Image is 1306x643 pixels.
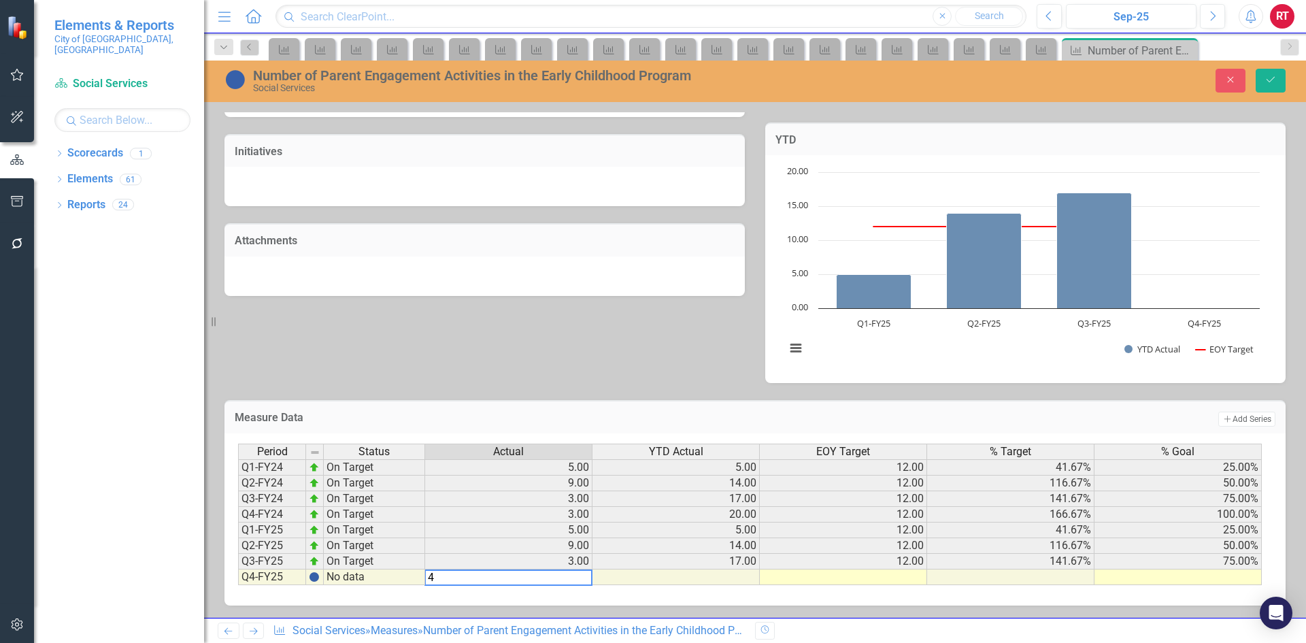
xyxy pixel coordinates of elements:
[816,446,870,458] span: EOY Target
[787,199,808,211] text: 15.00
[1270,4,1294,29] button: RT
[112,199,134,211] div: 24
[786,339,805,358] button: View chart menu, Chart
[1094,459,1262,476] td: 25.00%
[224,69,246,90] img: No data
[120,174,141,185] div: 61
[927,554,1094,570] td: 141.67%
[292,624,365,637] a: Social Services
[238,491,306,507] td: Q3-FY24
[592,476,760,491] td: 14.00
[1196,343,1254,355] button: Show EOY Target
[253,68,820,83] div: Number of Parent Engagement Activities in the Early Childhood Program
[1218,412,1275,427] button: Add Series
[130,148,152,159] div: 1
[927,491,1094,507] td: 141.67%
[837,275,911,309] path: Q1-FY25, 5. YTD Actual.
[760,459,927,476] td: 12.00
[927,476,1094,491] td: 116.67%
[238,538,306,554] td: Q2-FY25
[324,507,425,523] td: On Target
[309,540,320,551] img: zOikAAAAAElFTkSuQmCC
[67,146,123,161] a: Scorecards
[238,523,306,538] td: Q1-FY25
[238,476,306,491] td: Q2-FY24
[493,446,524,458] span: Actual
[425,538,592,554] td: 9.00
[1260,597,1292,629] div: Open Intercom Messenger
[1161,446,1194,458] span: % Goal
[238,570,306,585] td: Q4-FY25
[592,538,760,554] td: 14.00
[947,214,1022,309] path: Q2-FY25, 14. YTD Actual.
[238,459,306,476] td: Q1-FY24
[592,523,760,538] td: 5.00
[425,476,592,491] td: 9.00
[927,538,1094,554] td: 116.67%
[309,462,320,473] img: zOikAAAAAElFTkSuQmCC
[324,476,425,491] td: On Target
[955,7,1023,26] button: Search
[1188,317,1221,329] text: Q4-FY25
[235,146,735,158] h3: Initiatives
[238,554,306,570] td: Q3-FY25
[592,507,760,523] td: 20.00
[309,556,320,567] img: zOikAAAAAElFTkSuQmCC
[324,491,425,507] td: On Target
[54,76,190,92] a: Social Services
[975,10,1004,21] span: Search
[309,493,320,504] img: zOikAAAAAElFTkSuQmCC
[358,446,390,458] span: Status
[238,507,306,523] td: Q4-FY24
[324,554,425,570] td: On Target
[760,491,927,507] td: 12.00
[1088,42,1194,59] div: Number of Parent Engagement Activities in the Early Childhood Program
[1094,554,1262,570] td: 75.00%
[1066,4,1196,29] button: Sep-25
[425,491,592,507] td: 3.00
[1094,538,1262,554] td: 50.00%
[1057,193,1132,309] path: Q3-FY25, 17. YTD Actual.
[67,197,105,213] a: Reports
[324,459,425,476] td: On Target
[990,446,1031,458] span: % Target
[792,301,808,313] text: 0.00
[760,523,927,538] td: 12.00
[425,507,592,523] td: 3.00
[1094,491,1262,507] td: 75.00%
[425,554,592,570] td: 3.00
[775,134,1275,146] h3: YTD
[324,570,425,585] td: No data
[787,233,808,245] text: 10.00
[1077,317,1111,329] text: Q3-FY25
[760,538,927,554] td: 12.00
[927,507,1094,523] td: 166.67%
[871,224,1097,229] g: EOY Target, series 2 of 2. Line with 4 data points.
[7,15,31,39] img: ClearPoint Strategy
[371,624,418,637] a: Measures
[779,165,1272,369] div: Chart. Highcharts interactive chart.
[309,525,320,535] img: zOikAAAAAElFTkSuQmCC
[760,476,927,491] td: 12.00
[967,317,1001,329] text: Q2-FY25
[592,459,760,476] td: 5.00
[760,507,927,523] td: 12.00
[787,165,808,177] text: 20.00
[857,317,890,329] text: Q1-FY25
[1094,507,1262,523] td: 100.00%
[253,83,820,93] div: Social Services
[309,509,320,520] img: zOikAAAAAElFTkSuQmCC
[423,624,769,637] div: Number of Parent Engagement Activities in the Early Childhood Program
[1094,523,1262,538] td: 25.00%
[324,523,425,538] td: On Target
[1094,476,1262,491] td: 50.00%
[309,447,320,458] img: 8DAGhfEEPCf229AAAAAElFTkSuQmCC
[837,172,1205,309] g: YTD Actual, series 1 of 2. Bar series with 4 bars.
[275,5,1026,29] input: Search ClearPoint...
[273,623,745,639] div: » »
[54,33,190,56] small: City of [GEOGRAPHIC_DATA], [GEOGRAPHIC_DATA]
[425,459,592,476] td: 5.00
[592,491,760,507] td: 17.00
[1124,343,1181,355] button: Show YTD Actual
